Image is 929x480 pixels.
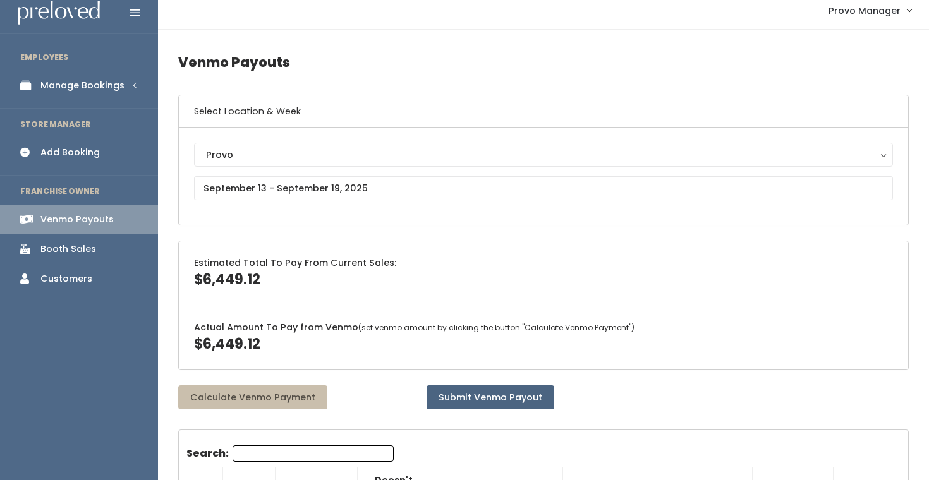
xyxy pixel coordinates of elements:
div: Provo [206,148,881,162]
div: Customers [40,272,92,285]
input: September 13 - September 19, 2025 [194,176,893,200]
div: Estimated Total To Pay From Current Sales: [179,241,908,305]
div: Booth Sales [40,243,96,256]
input: Search: [233,445,394,462]
img: preloved logo [18,1,100,25]
span: $6,449.12 [194,334,260,354]
div: Manage Bookings [40,79,124,92]
h4: Venmo Payouts [178,45,909,80]
button: Submit Venmo Payout [427,385,554,409]
span: $6,449.12 [194,270,260,289]
div: Actual Amount To Pay from Venmo [179,306,908,369]
button: Provo [194,143,893,167]
div: Venmo Payouts [40,213,114,226]
span: Provo Manager [829,4,901,18]
span: (set venmo amount by clicking the button "Calculate Venmo Payment") [358,322,635,333]
div: Add Booking [40,146,100,159]
button: Calculate Venmo Payment [178,385,327,409]
h6: Select Location & Week [179,95,908,128]
label: Search: [186,445,394,462]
